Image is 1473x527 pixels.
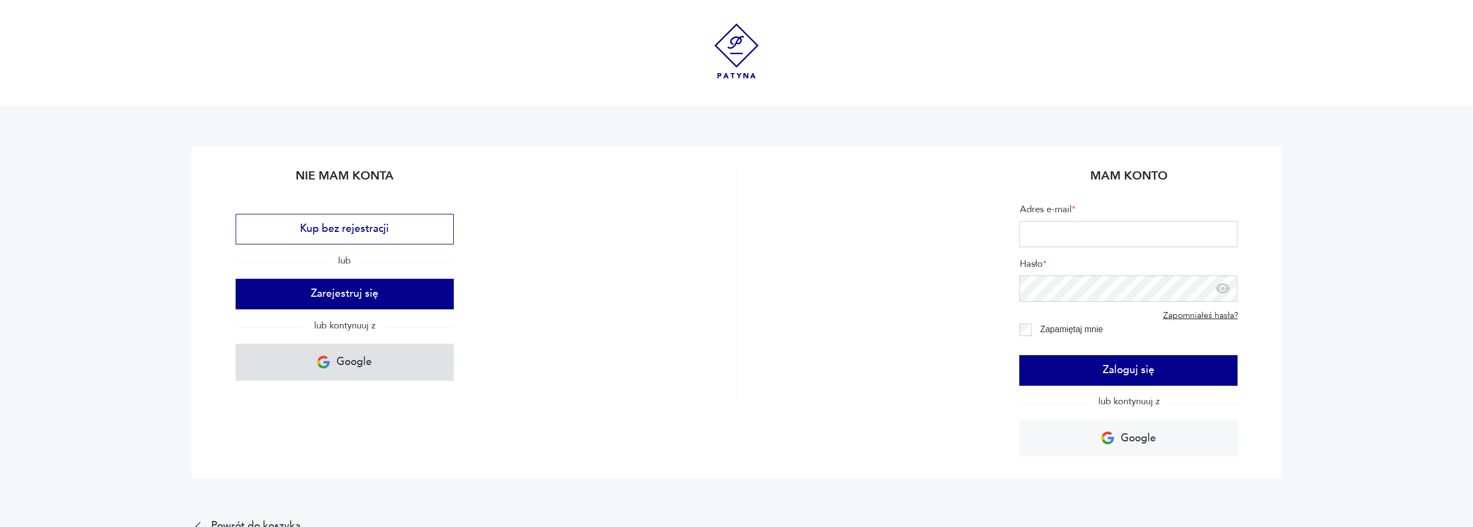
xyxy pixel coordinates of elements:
[336,352,372,372] p: Google
[1019,167,1237,193] h2: Mam konto
[236,344,454,381] a: Google
[1019,203,1237,221] label: Adres e-mail
[1040,325,1103,334] label: Zapamiętaj mnie
[236,214,454,244] button: Kup bez rejestracji
[709,23,764,79] img: Patyna - sklep z meblami i dekoracjami vintage
[303,319,385,332] span: lub kontynuuj z
[236,279,454,309] button: Zarejestruj się
[1019,258,1237,276] label: Hasło
[1087,395,1169,408] span: lub kontynuuj z
[317,356,330,369] img: Ikona Google
[236,167,454,193] h2: Nie mam konta
[1101,432,1114,445] img: Ikona Google
[328,254,361,267] span: lub
[1019,355,1237,386] button: Zaloguj się
[1121,428,1156,448] p: Google
[1019,420,1237,457] a: Google
[1163,310,1237,321] a: Zapomniałeś hasła?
